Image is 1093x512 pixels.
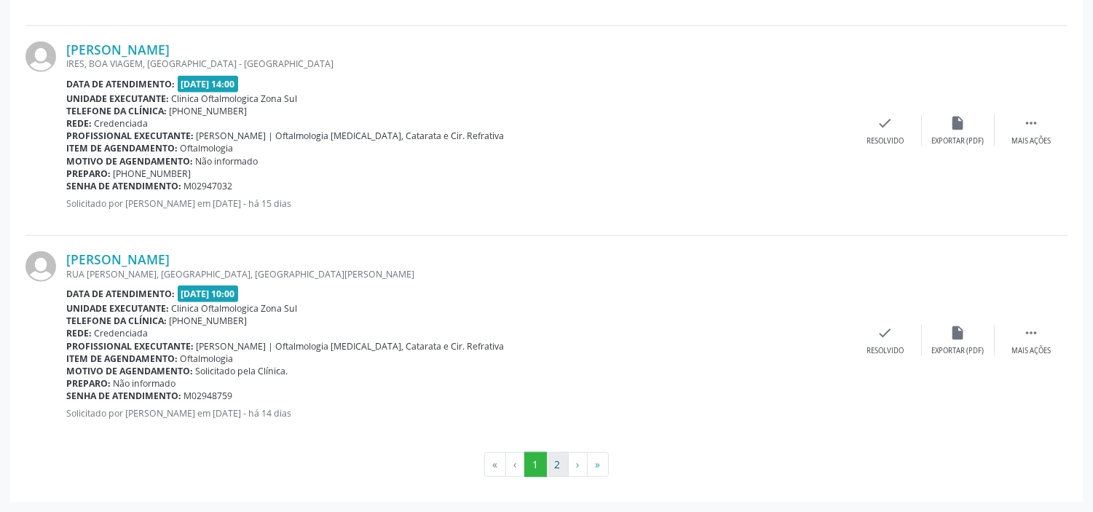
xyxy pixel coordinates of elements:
i: insert_drive_file [950,115,966,131]
b: Item de agendamento: [66,142,178,154]
a: [PERSON_NAME] [66,251,170,267]
span: Oftalmologia [181,142,234,154]
span: [PHONE_NUMBER] [114,168,192,180]
i: insert_drive_file [950,325,966,341]
b: Profissional executante: [66,340,194,353]
b: Data de atendimento: [66,78,175,90]
button: Go to last page [587,452,609,477]
div: Resolvido [867,136,904,146]
b: Senha de atendimento: [66,180,181,192]
span: Credenciada [95,117,149,130]
i: check [877,325,893,341]
div: Exportar (PDF) [932,136,985,146]
p: Solicitado por [PERSON_NAME] em [DATE] - há 14 dias [66,407,849,420]
span: Oftalmologia [181,353,234,365]
b: Profissional executante: [66,130,194,142]
img: img [25,251,56,282]
b: Telefone da clínica: [66,105,167,117]
img: img [25,42,56,72]
p: Solicitado por [PERSON_NAME] em [DATE] - há 15 dias [66,197,849,210]
button: Go to page 1 [524,452,547,477]
b: Senha de atendimento: [66,390,181,402]
span: M02948759 [184,390,233,402]
b: Motivo de agendamento: [66,155,193,168]
button: Go to next page [568,452,588,477]
b: Data de atendimento: [66,288,175,300]
b: Motivo de agendamento: [66,365,193,377]
span: M02947032 [184,180,233,192]
b: Item de agendamento: [66,353,178,365]
span: Clinica Oftalmologica Zona Sul [172,302,298,315]
b: Unidade executante: [66,92,169,105]
ul: Pagination [25,452,1068,477]
span: [PHONE_NUMBER] [170,315,248,327]
span: [PHONE_NUMBER] [170,105,248,117]
span: Não informado [196,155,259,168]
b: Rede: [66,327,92,339]
b: Telefone da clínica: [66,315,167,327]
span: [DATE] 10:00 [178,285,239,302]
div: Resolvido [867,346,904,356]
i:  [1023,115,1039,131]
i: check [877,115,893,131]
button: Go to page 2 [546,452,569,477]
span: Credenciada [95,327,149,339]
div: Mais ações [1011,346,1051,356]
div: Exportar (PDF) [932,346,985,356]
span: [DATE] 14:00 [178,76,239,92]
div: RUA [PERSON_NAME], [GEOGRAPHIC_DATA], [GEOGRAPHIC_DATA][PERSON_NAME] [66,268,849,280]
span: Não informado [114,377,176,390]
div: Mais ações [1011,136,1051,146]
span: [PERSON_NAME] | Oftalmologia [MEDICAL_DATA], Catarata e Cir. Refrativa [197,340,505,353]
b: Rede: [66,117,92,130]
span: [PERSON_NAME] | Oftalmologia [MEDICAL_DATA], Catarata e Cir. Refrativa [197,130,505,142]
b: Unidade executante: [66,302,169,315]
b: Preparo: [66,168,111,180]
i:  [1023,325,1039,341]
a: [PERSON_NAME] [66,42,170,58]
div: IRES, BOA VIAGEM, [GEOGRAPHIC_DATA] - [GEOGRAPHIC_DATA] [66,58,849,70]
span: Solicitado pela Clínica. [196,365,288,377]
b: Preparo: [66,377,111,390]
span: Clinica Oftalmologica Zona Sul [172,92,298,105]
